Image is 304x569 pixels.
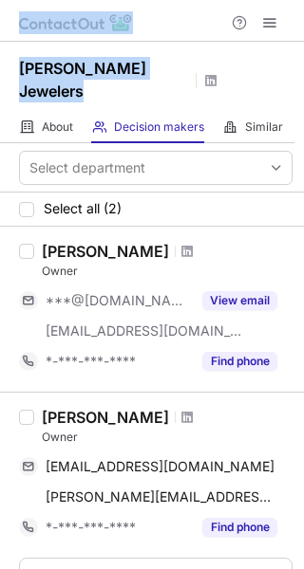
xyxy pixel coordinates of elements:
[46,488,277,505] span: [PERSON_NAME][EMAIL_ADDRESS][DOMAIN_NAME]
[44,201,122,216] span: Select all (2)
[42,263,293,280] div: Owner
[202,291,277,310] button: Reveal Button
[46,458,275,475] span: [EMAIL_ADDRESS][DOMAIN_NAME]
[42,429,293,446] div: Owner
[202,518,277,537] button: Reveal Button
[114,119,204,135] span: Decision makers
[42,119,73,135] span: About
[29,158,145,177] div: Select department
[19,11,133,34] img: ContactOut v5.3.10
[46,292,191,309] span: ***@[DOMAIN_NAME]
[42,242,169,261] div: [PERSON_NAME]
[19,57,190,102] h1: [PERSON_NAME] Jewelers
[202,352,277,371] button: Reveal Button
[46,322,243,340] span: [EMAIL_ADDRESS][DOMAIN_NAME]
[245,119,283,135] span: Similar
[42,408,169,427] div: [PERSON_NAME]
